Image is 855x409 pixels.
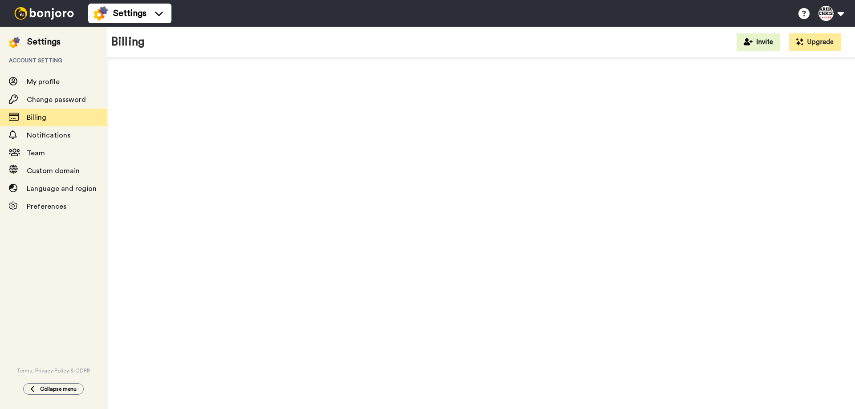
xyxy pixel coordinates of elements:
img: settings-colored.svg [9,37,20,48]
span: My profile [27,78,60,85]
img: bj-logo-header-white.svg [11,7,77,20]
span: Settings [113,7,147,20]
span: Preferences [27,203,66,210]
span: Custom domain [27,167,80,174]
button: Collapse menu [23,383,84,395]
button: Invite [737,33,780,51]
button: Upgrade [789,33,841,51]
span: Billing [27,114,46,121]
span: Change password [27,96,86,103]
span: Team [27,150,45,157]
h1: Billing [111,36,145,49]
span: Notifications [27,132,70,139]
span: Collapse menu [40,385,77,393]
img: settings-colored.svg [94,6,108,20]
div: Settings [27,36,61,48]
span: Language and region [27,185,97,192]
